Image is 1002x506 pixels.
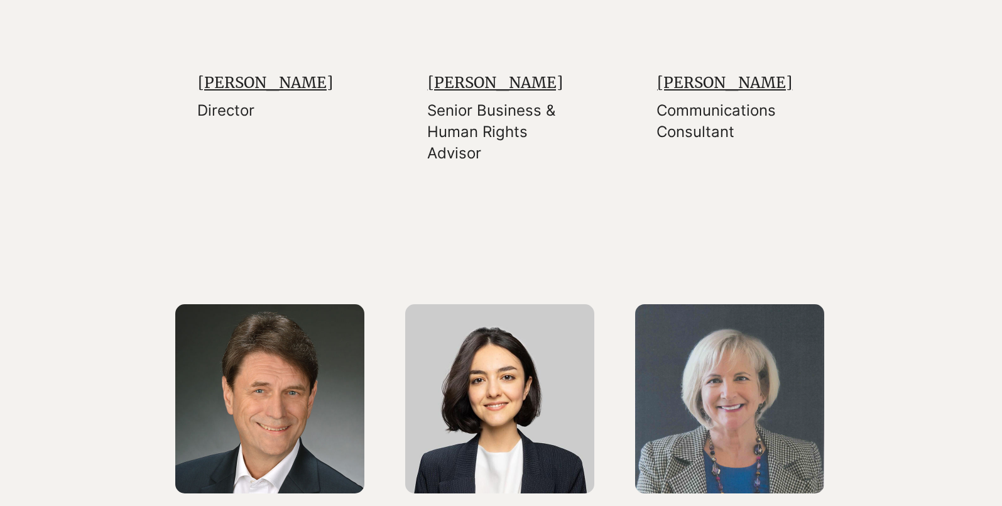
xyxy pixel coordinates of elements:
[427,100,577,163] p: Senior Business & Human Rights Advisor
[405,304,594,493] img: 83098de8-cc6d-4456-b5e9-9bd46f48a7ad.jpg
[198,73,333,92] a: [PERSON_NAME]
[657,73,792,92] a: [PERSON_NAME]
[197,101,254,119] span: Director
[428,73,563,92] a: [PERSON_NAME]
[656,100,807,142] p: Communications Consultant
